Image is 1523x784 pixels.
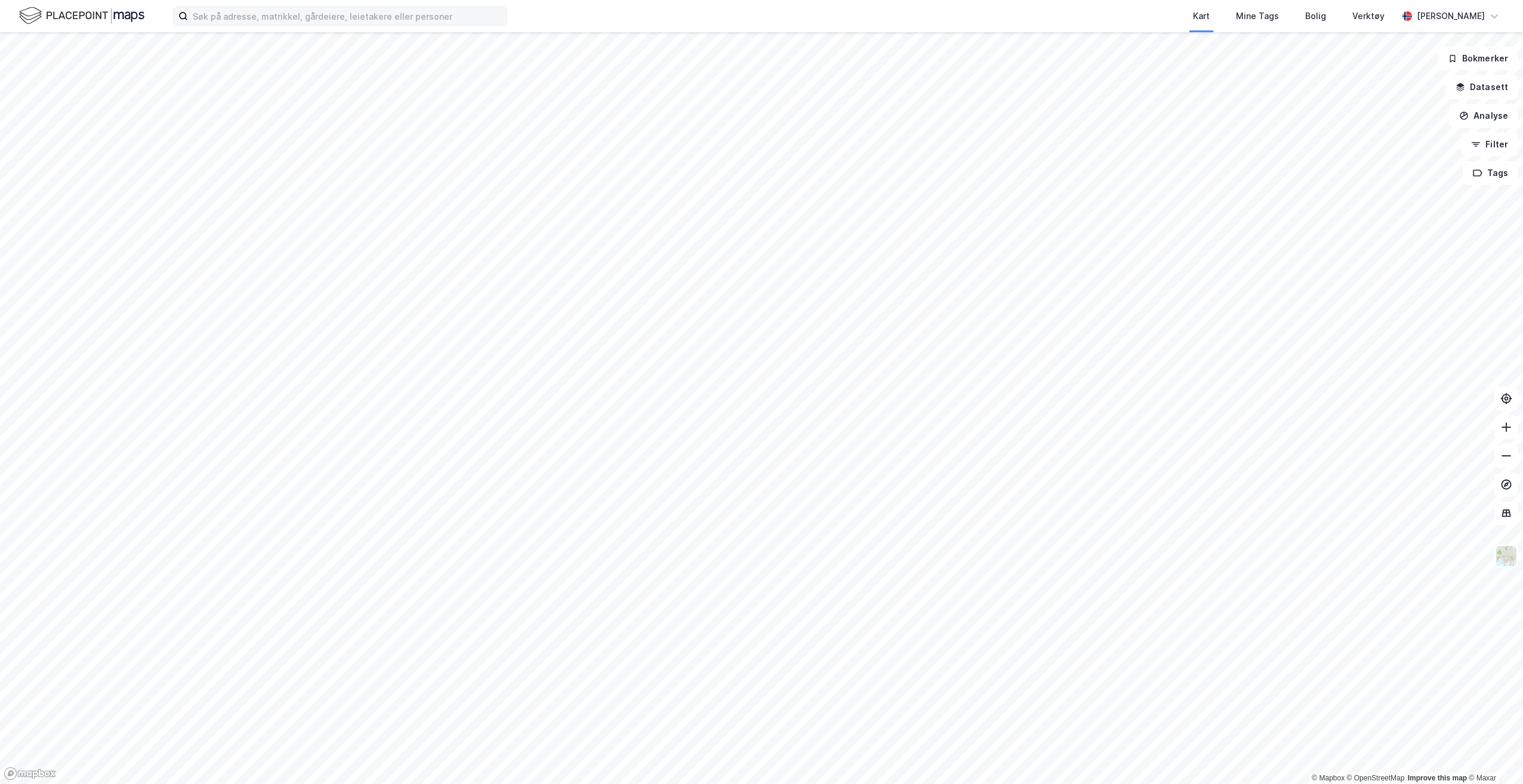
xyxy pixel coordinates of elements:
[1463,727,1523,784] iframe: Chat Widget
[1417,9,1485,23] div: [PERSON_NAME]
[1305,9,1326,23] div: Bolig
[1236,9,1279,23] div: Mine Tags
[1193,9,1210,23] div: Kart
[19,5,144,26] img: logo.f888ab2527a4732fd821a326f86c7f29.svg
[1352,9,1385,23] div: Verktøy
[1463,727,1523,784] div: Kontrollprogram for chat
[188,7,507,25] input: Søk på adresse, matrikkel, gårdeiere, leietakere eller personer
